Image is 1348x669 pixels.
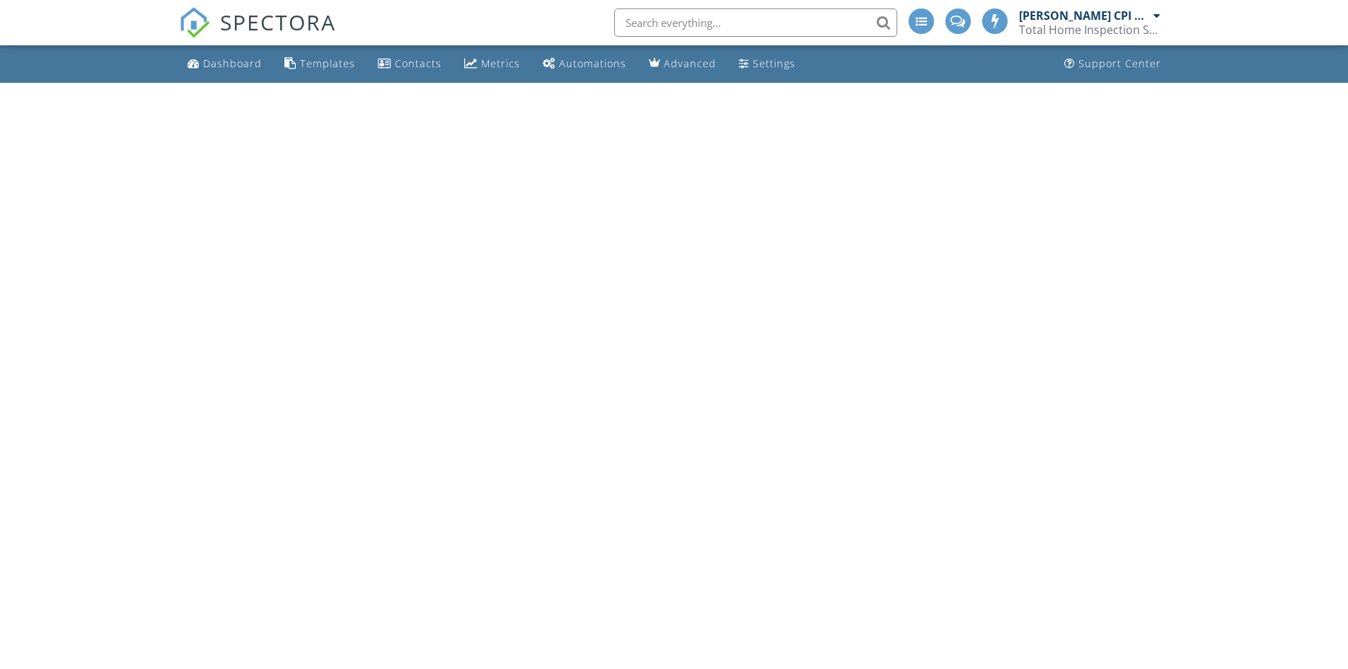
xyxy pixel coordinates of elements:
[279,51,361,77] a: Templates
[753,57,795,70] div: Settings
[179,19,336,49] a: SPECTORA
[537,51,632,77] a: Automations (Advanced)
[614,8,897,37] input: Search everything...
[459,51,526,77] a: Metrics
[300,57,355,70] div: Templates
[220,7,336,37] span: SPECTORA
[1019,23,1160,37] div: Total Home Inspection Services LLC
[1019,8,1150,23] div: [PERSON_NAME] CPI CCPI
[203,57,262,70] div: Dashboard
[733,51,801,77] a: Settings
[182,51,267,77] a: Dashboard
[664,57,716,70] div: Advanced
[559,57,626,70] div: Automations
[179,7,210,38] img: The Best Home Inspection Software - Spectora
[372,51,447,77] a: Contacts
[395,57,442,70] div: Contacts
[1078,57,1161,70] div: Support Center
[481,57,520,70] div: Metrics
[643,51,722,77] a: Advanced
[1059,51,1167,77] a: Support Center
